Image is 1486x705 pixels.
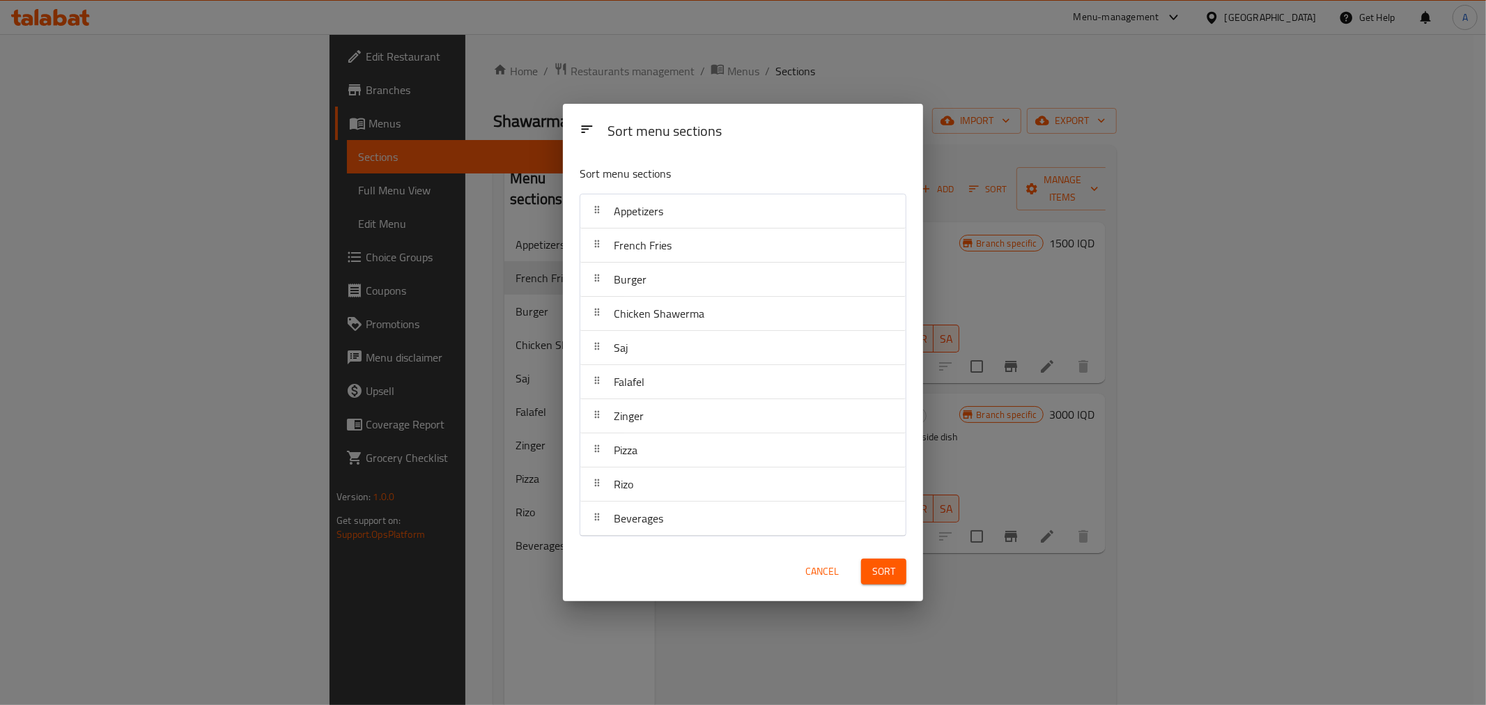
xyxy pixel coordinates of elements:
span: Sort [872,563,895,580]
button: Cancel [800,559,844,584]
div: French Fries [580,228,906,263]
div: Zinger [580,399,906,433]
span: French Fries [614,235,672,256]
div: Burger [580,263,906,297]
div: Saj [580,331,906,365]
div: Appetizers [580,194,906,228]
span: Pizza [614,440,637,460]
span: Beverages [614,508,663,529]
div: Chicken Shawerma [580,297,906,331]
span: Appetizers [614,201,663,222]
div: Rizo [580,467,906,502]
span: Chicken Shawerma [614,303,704,324]
span: Burger [614,269,647,290]
button: Sort [861,559,906,584]
span: Rizo [614,474,633,495]
span: Cancel [805,563,839,580]
div: Falafel [580,365,906,399]
span: Falafel [614,371,644,392]
div: Pizza [580,433,906,467]
span: Zinger [614,405,644,426]
p: Sort menu sections [580,165,839,183]
div: Beverages [580,502,906,536]
span: Saj [614,337,628,358]
div: Sort menu sections [602,116,912,148]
